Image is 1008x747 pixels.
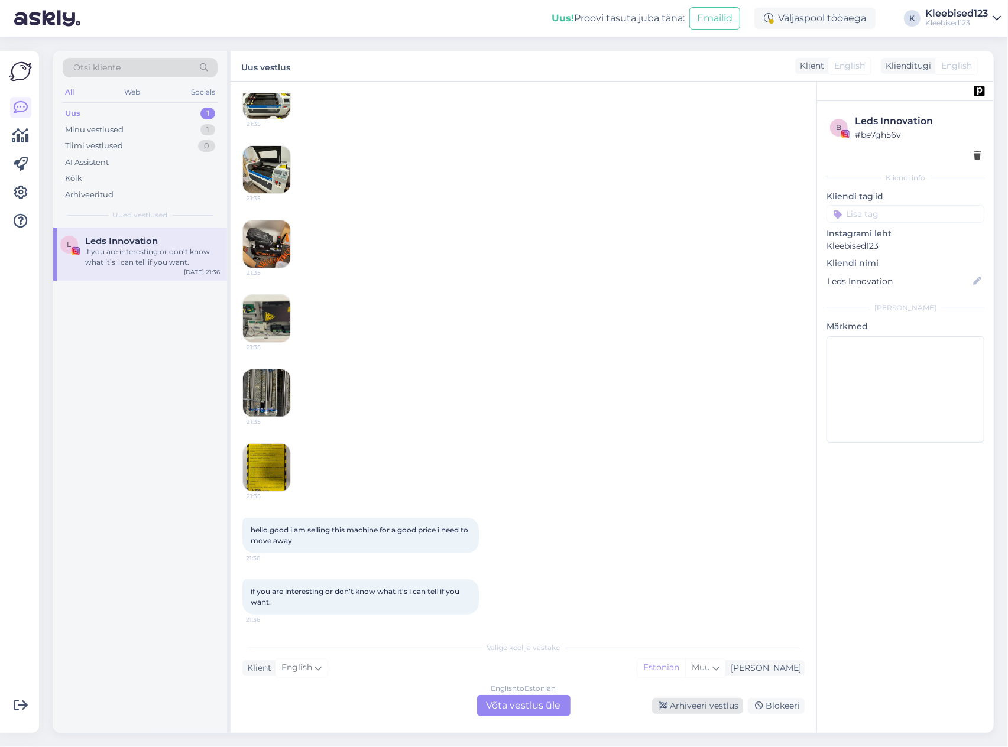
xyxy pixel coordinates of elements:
[65,157,109,168] div: AI Assistent
[974,86,985,96] img: pd
[122,85,143,100] div: Web
[189,85,218,100] div: Socials
[837,123,842,132] span: b
[925,18,988,28] div: Kleebised123
[748,698,805,714] div: Blokeeri
[241,58,290,74] label: Uus vestlus
[242,662,271,674] div: Klient
[247,268,291,277] span: 21:35
[65,189,114,201] div: Arhiveeritud
[827,320,984,333] p: Märkmed
[281,661,312,674] span: English
[477,695,571,716] div: Võta vestlus üle
[689,7,740,30] button: Emailid
[65,173,82,184] div: Kõik
[827,303,984,313] div: [PERSON_NAME]
[73,61,121,74] span: Otsi kliente
[242,642,805,653] div: Valige keel ja vastake
[726,662,801,674] div: [PERSON_NAME]
[246,615,290,624] span: 21:36
[855,114,981,128] div: Leds Innovation
[85,246,220,268] div: if you are interesting or don’t know what it’s i can tell if you want.
[904,10,921,27] div: K
[65,124,124,136] div: Minu vestlused
[827,190,984,203] p: Kliendi tag'id
[692,662,710,673] span: Muu
[827,275,971,288] input: Lisa nimi
[247,343,291,352] span: 21:35
[827,228,984,240] p: Instagrami leht
[243,72,290,119] img: Attachment
[834,60,865,72] span: English
[941,60,972,72] span: English
[491,683,556,694] div: English to Estonian
[246,554,290,563] span: 21:36
[855,128,981,141] div: # be7gh56v
[200,124,215,136] div: 1
[652,698,743,714] div: Arhiveeri vestlus
[243,295,290,342] img: Attachment
[65,108,80,119] div: Uus
[198,140,215,152] div: 0
[827,173,984,183] div: Kliendi info
[243,369,290,417] img: Attachment
[243,146,290,193] img: Attachment
[827,205,984,223] input: Lisa tag
[200,108,215,119] div: 1
[925,9,1001,28] a: Kleebised123Kleebised123
[184,268,220,277] div: [DATE] 21:36
[827,257,984,269] p: Kliendi nimi
[795,60,824,72] div: Klient
[243,444,290,491] img: Attachment
[827,240,984,252] p: Kleebised123
[247,417,291,426] span: 21:35
[63,85,76,100] div: All
[552,11,685,25] div: Proovi tasuta juba täna:
[881,60,931,72] div: Klienditugi
[251,587,461,606] span: if you are interesting or don’t know what it’s i can tell if you want.
[67,240,72,249] span: L
[247,194,291,203] span: 21:35
[637,659,685,677] div: Estonian
[9,60,32,83] img: Askly Logo
[552,12,574,24] b: Uus!
[247,119,291,128] span: 21:35
[243,220,290,268] img: Attachment
[85,236,158,246] span: Leds Innovation
[754,8,876,29] div: Väljaspool tööaega
[65,140,123,152] div: Tiimi vestlused
[925,9,988,18] div: Kleebised123
[113,210,168,220] span: Uued vestlused
[251,525,470,545] span: hello good i am selling this machine for a good price i need to move away
[247,492,291,501] span: 21:35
